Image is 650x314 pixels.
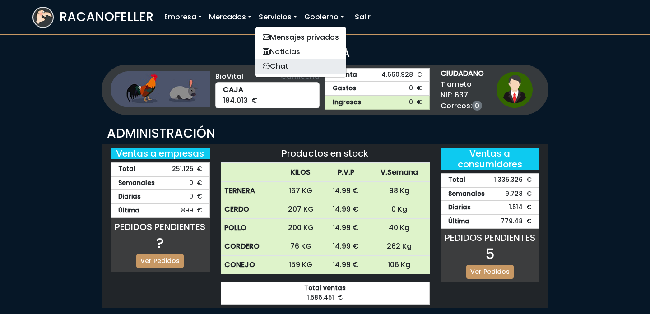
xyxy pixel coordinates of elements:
a: Salir [351,8,374,26]
td: 14.99 € [323,237,369,256]
strong: Total [448,175,465,185]
th: POLLO [221,219,279,237]
th: KILOS [279,163,323,182]
a: RACANOFELLER [32,5,153,30]
a: Gastos0 € [325,82,430,96]
td: 200 KG [279,219,323,237]
td: 76 KG [279,237,323,256]
a: Noticias [255,45,346,59]
div: 1.586.451 € [221,282,430,305]
div: 899 € [111,204,210,218]
td: 207 KG [279,200,323,219]
h5: PEDIDOS PENDIENTES [111,222,210,232]
img: logoracarojo.png [33,8,53,25]
strong: Diarias [448,203,471,212]
div: 0 € [111,190,210,204]
td: 14.99 € [323,200,369,219]
h5: PEDIDOS PENDIENTES [441,232,540,243]
strong: Total [118,165,135,174]
strong: Gastos [333,84,356,93]
div: BioVital [215,71,320,82]
th: CORDERO [221,237,279,256]
h3: OFICINA [32,46,617,61]
td: 14.99 € [323,256,369,274]
strong: Total ventas [228,284,422,293]
h5: Ventas a consumidores [441,148,540,170]
td: 14.99 € [323,219,369,237]
strong: Última [118,206,139,216]
a: 0 [472,101,482,111]
td: 106 Kg [369,256,430,274]
th: CERDO [221,200,279,219]
td: 167 KG [279,182,323,200]
a: Gobierno [301,8,348,26]
div: 251.125 € [111,162,210,176]
h3: RACANOFELLER [60,9,153,25]
span: Tlameto [441,79,484,90]
div: 184.013 € [215,82,320,108]
th: TERNERA [221,182,279,200]
td: 262 Kg [369,237,430,256]
a: Mercados [205,8,255,26]
div: 1.514 € [441,201,540,215]
strong: Semanales [448,189,485,199]
h3: ADMINISTRACIÓN [107,126,543,141]
a: Ver Pedidos [136,254,184,268]
td: 40 Kg [369,219,430,237]
strong: CAJA [223,84,312,95]
strong: Última [448,217,469,226]
div: 779.48 € [441,215,540,229]
strong: Diarias [118,192,141,202]
a: Cuenta4.660.928 € [325,68,430,82]
span: ? [156,233,164,253]
h5: Ventas a empresas [111,148,210,159]
td: 98 Kg [369,182,430,200]
img: ciudadano1.png [497,72,533,108]
h5: Productos en stock [221,148,430,159]
th: CONEJO [221,256,279,274]
div: 1.335.326 € [441,173,540,187]
a: Mensajes privados [255,30,346,45]
span: NIF: 637 [441,90,484,101]
td: 0 Kg [369,200,430,219]
td: 14.99 € [323,182,369,200]
img: ganaderia.png [111,71,210,107]
span: Correos: [441,101,484,111]
span: 5 [485,244,495,264]
div: 0 € [111,176,210,190]
th: V.Semana [369,163,430,182]
a: Empresa [161,8,205,26]
strong: Ingresos [333,98,361,107]
strong: Semanales [118,179,155,188]
a: Ver Pedidos [466,265,514,279]
a: Servicios [255,8,301,26]
a: Chat [255,59,346,74]
td: 159 KG [279,256,323,274]
strong: CIUDADANO [441,68,484,79]
div: 9.728 € [441,187,540,201]
a: Ingresos0 € [325,96,430,110]
th: P.V.P [323,163,369,182]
